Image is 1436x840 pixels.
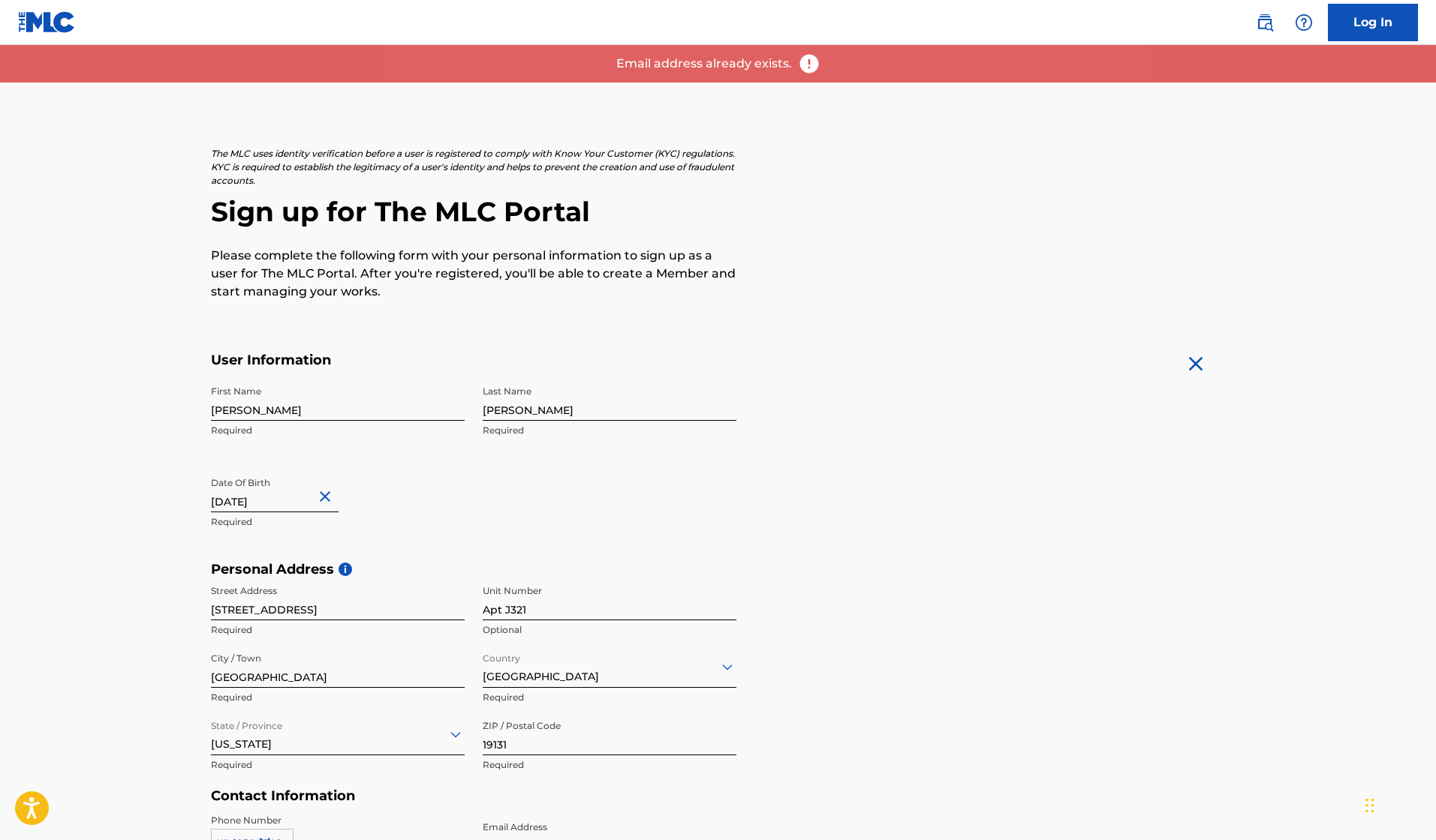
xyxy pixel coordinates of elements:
p: Please complete the following form with your personal information to sign up as a user for The ML... [211,247,736,301]
img: search [1256,13,1274,31]
h5: Contact Information [211,787,736,805]
div: Drag [1365,783,1374,828]
div: Help [1289,7,1319,37]
p: Optional [483,623,736,637]
p: Required [483,758,736,772]
a: Public Search [1250,7,1280,37]
p: Required [483,691,736,704]
img: help [1295,13,1313,31]
p: Email address already exists. [616,55,792,73]
div: [GEOGRAPHIC_DATA] [483,648,736,685]
img: close [1184,352,1208,376]
p: The MLC uses identity verification before a user is registered to comply with Know Your Customer ... [211,147,736,187]
p: Required [211,691,465,704]
p: Required [211,515,465,529]
p: Required [211,758,465,772]
a: Log In [1328,4,1418,41]
span: i [339,562,352,576]
button: Close [316,474,339,520]
iframe: Chat Widget [1361,768,1436,840]
h5: User Information [211,352,736,369]
p: Required [483,424,736,437]
label: Country [483,643,520,665]
img: MLC Logo [18,11,76,33]
img: error [798,52,820,75]
p: Required [211,623,465,637]
h2: Sign up for The MLC Portal [211,195,1226,229]
div: [US_STATE] [211,715,465,752]
p: Required [211,424,465,437]
label: State / Province [211,710,282,733]
h5: Personal Address [211,561,1226,578]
